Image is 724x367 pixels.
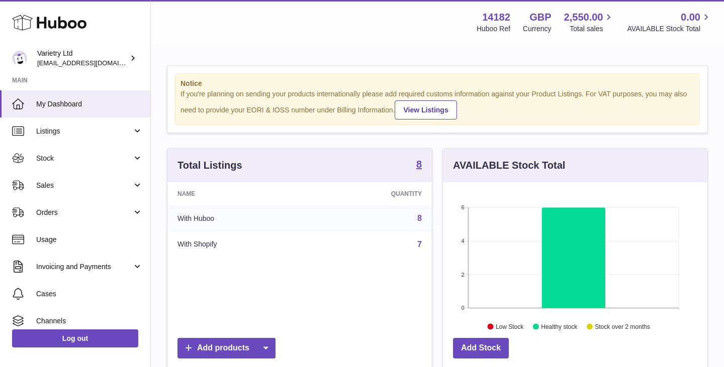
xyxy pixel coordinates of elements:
[416,159,422,171] a: 8
[461,305,464,311] text: 0
[681,11,700,24] span: 0.00
[12,329,138,347] a: Log out
[36,127,132,136] span: Listings
[180,79,694,88] strong: Notice
[36,262,132,272] span: Invoicing and Payments
[180,89,694,119] div: If you're planning on sending your products internationally please add required customs informati...
[177,338,276,358] a: Add products
[36,99,143,109] span: My Dashboard
[36,289,143,299] span: Cases
[12,51,27,66] img: leith@varietry.com
[564,11,615,34] a: 2,550.00 Total sales
[453,338,509,358] a: Add Stock
[177,159,242,172] h3: Total Listings
[541,323,578,330] text: Healthy stock
[37,59,148,67] span: [EMAIL_ADDRESS][DOMAIN_NAME]
[310,182,432,205] th: Quantity
[496,323,524,330] text: Low Stock
[482,11,510,24] strong: 14182
[36,208,132,217] span: Orders
[417,214,422,222] a: 8
[523,24,552,34] div: Currency
[529,11,551,24] strong: GBP
[477,24,510,34] div: Huboo Ref
[416,159,422,169] strong: 8
[167,231,310,258] td: With Shopify
[36,154,132,163] span: Stock
[36,235,143,244] span: Usage
[417,240,422,249] a: 7
[37,49,128,68] div: Varietry Ltd
[36,316,143,326] span: Channels
[453,159,565,172] h3: AVAILABLE Stock Total
[395,100,457,119] a: View Listings
[627,11,712,34] a: 0.00 AVAILABLE Stock Total
[627,24,712,34] span: AVAILABLE Stock Total
[461,271,464,277] text: 2
[595,323,650,330] text: Stock over 2 months
[564,11,603,24] span: 2,550.00
[36,181,132,190] span: Sales
[570,24,614,34] span: Total sales
[461,238,464,244] text: 4
[167,182,310,205] th: Name
[461,204,464,210] text: 6
[167,205,310,231] td: With Huboo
